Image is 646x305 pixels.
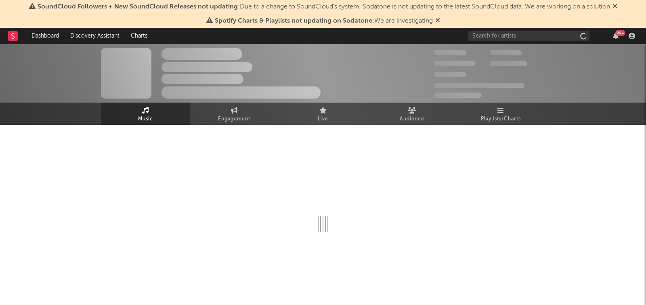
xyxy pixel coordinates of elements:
[218,114,250,124] span: Engagement
[481,114,521,124] span: Playlists/Charts
[367,103,456,125] a: Audience
[468,31,589,41] input: Search for artists
[434,50,466,55] span: 300,000
[456,103,545,125] a: Playlists/Charts
[38,4,610,10] span: : Due to a change to SoundCloud's system, Sodatone is not updating to the latest SoundCloud data....
[435,18,440,24] span: Dismiss
[279,103,367,125] a: Live
[138,114,153,124] span: Music
[215,18,433,24] span: : We are investigating
[434,61,475,66] span: 50,000,000
[26,28,65,44] a: Dashboard
[400,114,424,124] span: Audience
[434,83,524,88] span: 50,000,000 Monthly Listeners
[318,114,328,124] span: Live
[38,4,238,10] span: SoundCloud Followers + New SoundCloud Releases not updating
[190,103,279,125] a: Engagement
[65,28,125,44] a: Discovery Assistant
[612,4,617,10] span: Dismiss
[434,93,482,98] span: Jump Score: 85.0
[490,61,527,66] span: 1,000,000
[615,30,625,36] div: 99 +
[490,50,522,55] span: 100,000
[125,28,153,44] a: Charts
[434,72,466,77] span: 100,000
[215,18,372,24] span: Spotify Charts & Playlists not updating on Sodatone
[613,33,619,39] button: 99+
[101,103,190,125] a: Music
